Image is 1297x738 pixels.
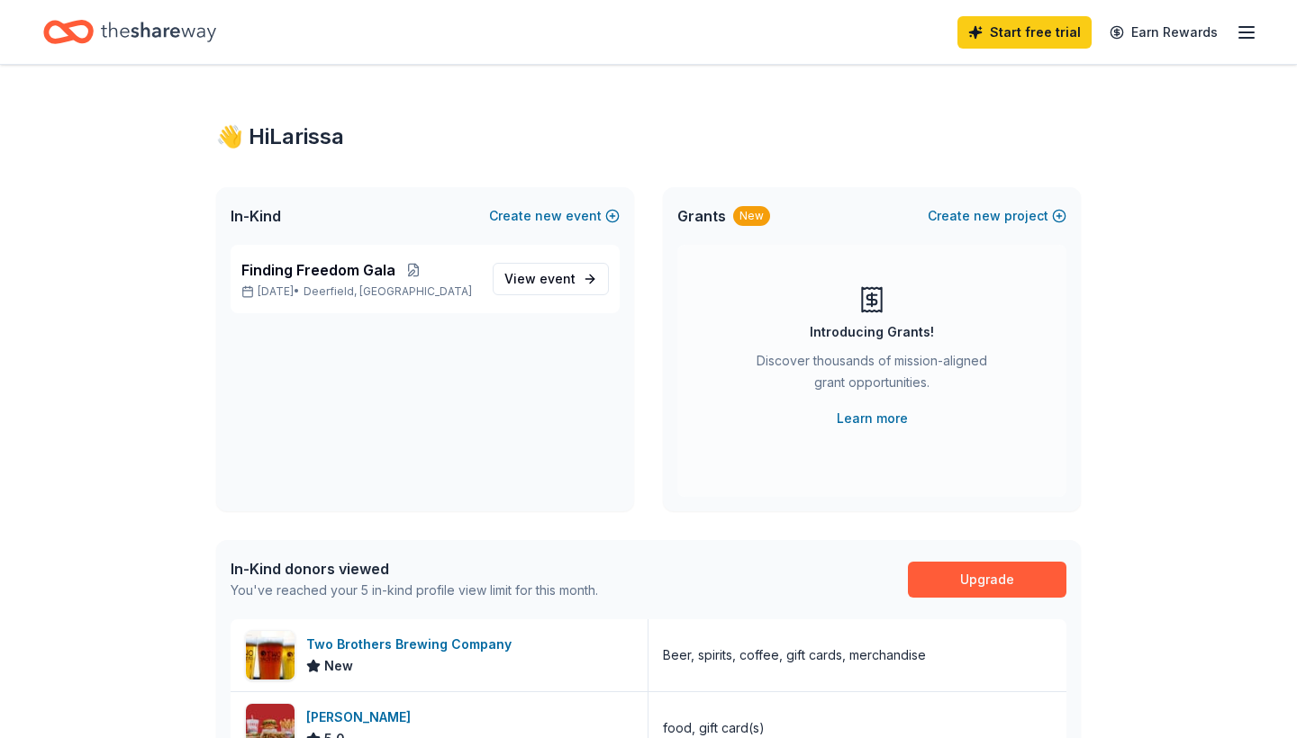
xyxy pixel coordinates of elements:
[241,259,395,281] span: Finding Freedom Gala
[489,205,620,227] button: Createnewevent
[306,634,519,655] div: Two Brothers Brewing Company
[304,284,472,299] span: Deerfield, [GEOGRAPHIC_DATA]
[43,11,216,53] a: Home
[493,263,609,295] a: View event
[231,558,598,580] div: In-Kind donors viewed
[928,205,1066,227] button: Createnewproject
[306,706,418,728] div: [PERSON_NAME]
[663,644,926,666] div: Beer, spirits, coffee, gift cards, merchandise
[540,271,576,286] span: event
[733,206,770,226] div: New
[504,268,576,290] span: View
[324,655,353,677] span: New
[231,580,598,601] div: You've reached your 5 in-kind profile view limit for this month.
[535,205,562,227] span: new
[246,631,295,679] img: Image for Two Brothers Brewing Company
[957,16,1092,49] a: Start free trial
[837,408,908,429] a: Learn more
[216,122,1081,151] div: 👋 Hi Larissa
[908,562,1066,598] a: Upgrade
[1099,16,1229,49] a: Earn Rewards
[677,205,726,227] span: Grants
[810,321,934,343] div: Introducing Grants!
[241,284,478,299] p: [DATE] •
[231,205,281,227] span: In-Kind
[974,205,1001,227] span: new
[749,350,994,400] div: Discover thousands of mission-aligned grant opportunities.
